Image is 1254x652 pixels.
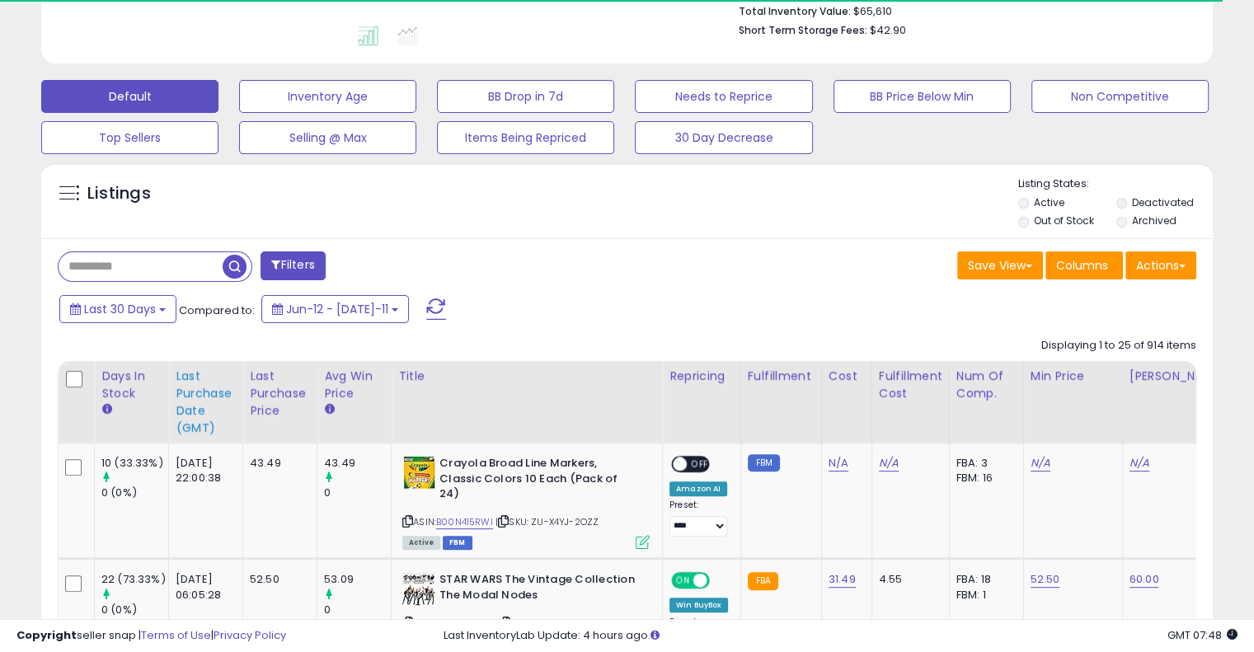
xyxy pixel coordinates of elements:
b: STAR WARS The Vintage Collection The Modal Nodes [439,572,640,607]
label: Active [1034,195,1064,209]
span: FBM [443,536,472,550]
div: 43.49 [324,456,391,471]
div: 0 [324,603,391,617]
small: Days In Stock. [101,402,111,417]
div: ASIN: [402,456,650,547]
button: Selling @ Max [239,121,416,154]
div: 22 (73.33%) [101,572,168,587]
a: Privacy Policy [214,627,286,643]
div: 53.09 [324,572,391,587]
div: Days In Stock [101,368,162,402]
label: Archived [1131,213,1176,227]
span: Last 30 Days [84,301,156,317]
a: 31.49 [829,571,856,588]
a: 60.00 [1130,571,1159,588]
img: 51XWvE3m6CL._SL40_.jpg [402,456,435,489]
div: FBM: 16 [956,471,1011,485]
strong: Copyright [16,627,77,643]
div: 43.49 [250,456,304,471]
h5: Listings [87,182,151,205]
div: 4.55 [879,572,937,587]
div: 0 (0%) [101,485,168,500]
button: Jun-12 - [DATE]-11 [261,295,409,323]
small: FBM [748,454,780,471]
b: Total Inventory Value: [739,4,851,18]
a: B00N415RWI [436,515,493,529]
b: Crayola Broad Line Markers, Classic Colors 10 Each (Pack of 24) [439,456,640,506]
span: ON [673,574,693,588]
button: Last 30 Days [59,295,176,323]
div: Repricing [669,368,734,385]
div: Win BuyBox [669,598,728,612]
button: BB Price Below Min [834,80,1011,113]
div: Num of Comp. [956,368,1017,402]
div: Fulfillment [748,368,815,385]
button: Items Being Repriced [437,121,614,154]
span: Compared to: [179,303,255,318]
button: Default [41,80,218,113]
button: Actions [1125,251,1196,279]
div: [DATE] 22:00:38 [176,456,230,485]
label: Deactivated [1131,195,1193,209]
div: Last InventoryLab Update: 4 hours ago. [444,628,1238,644]
div: 52.50 [250,572,304,587]
img: 51LJBYcPu-L._SL40_.jpg [402,572,435,605]
div: Amazon AI [669,481,727,496]
div: Cost [829,368,865,385]
small: FBA [748,572,778,590]
button: Needs to Reprice [635,80,812,113]
button: Top Sellers [41,121,218,154]
div: 0 [324,485,391,500]
div: 0 (0%) [101,603,168,617]
span: OFF [707,574,734,588]
div: seller snap | | [16,628,286,644]
div: [DATE] 06:05:28 [176,572,230,602]
div: [PERSON_NAME] [1130,368,1228,385]
div: Last Purchase Date (GMT) [176,368,236,437]
div: Displaying 1 to 25 of 914 items [1041,338,1196,354]
b: Short Term Storage Fees: [739,23,867,37]
a: N/A [879,455,899,471]
div: Preset: [669,500,728,537]
span: 2025-08-11 07:48 GMT [1167,627,1238,643]
div: Fulfillment Cost [879,368,942,402]
label: Out of Stock [1034,213,1094,227]
a: N/A [1130,455,1149,471]
p: Listing States: [1018,176,1213,192]
span: OFF [687,457,713,471]
button: Non Competitive [1031,80,1209,113]
span: All listings currently available for purchase on Amazon [402,536,440,550]
button: Save View [957,251,1043,279]
div: FBA: 18 [956,572,1011,587]
button: Filters [261,251,325,280]
span: $42.90 [870,22,906,38]
a: N/A [1031,455,1050,471]
div: Min Price [1031,368,1115,385]
small: Avg Win Price. [324,402,334,417]
button: Inventory Age [239,80,416,113]
div: Title [398,368,655,385]
div: Last Purchase Price [250,368,310,420]
div: FBM: 1 [956,588,1011,603]
span: Columns [1056,257,1108,274]
button: BB Drop in 7d [437,80,614,113]
a: Terms of Use [141,627,211,643]
div: 10 (33.33%) [101,456,168,471]
button: Columns [1045,251,1123,279]
span: Jun-12 - [DATE]-11 [286,301,388,317]
div: Avg Win Price [324,368,384,402]
a: N/A [829,455,848,471]
span: | SKU: ZU-X4YJ-2OZZ [495,515,599,528]
div: FBA: 3 [956,456,1011,471]
a: 52.50 [1031,571,1060,588]
button: 30 Day Decrease [635,121,812,154]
